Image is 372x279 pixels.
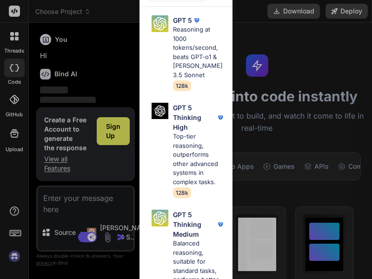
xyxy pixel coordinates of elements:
img: premium [216,220,225,229]
img: premium [192,16,201,25]
img: Pick Models [152,103,168,119]
span: 128k [173,80,191,91]
p: Top-tier reasoning, outperforms other advanced systems in complex tasks. [173,132,225,186]
p: GPT 5 Thinking Medium [173,210,216,239]
img: Pick Models [152,15,168,32]
img: premium [216,113,225,122]
p: Reasoning at 1000 tokens/second, beats GPT-o1 & [PERSON_NAME] 3.5 Sonnet [173,25,225,80]
p: GPT 5 Thinking High [173,103,216,132]
img: Pick Models [152,210,168,226]
p: GPT 5 [173,15,192,25]
span: 128k [173,187,191,198]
